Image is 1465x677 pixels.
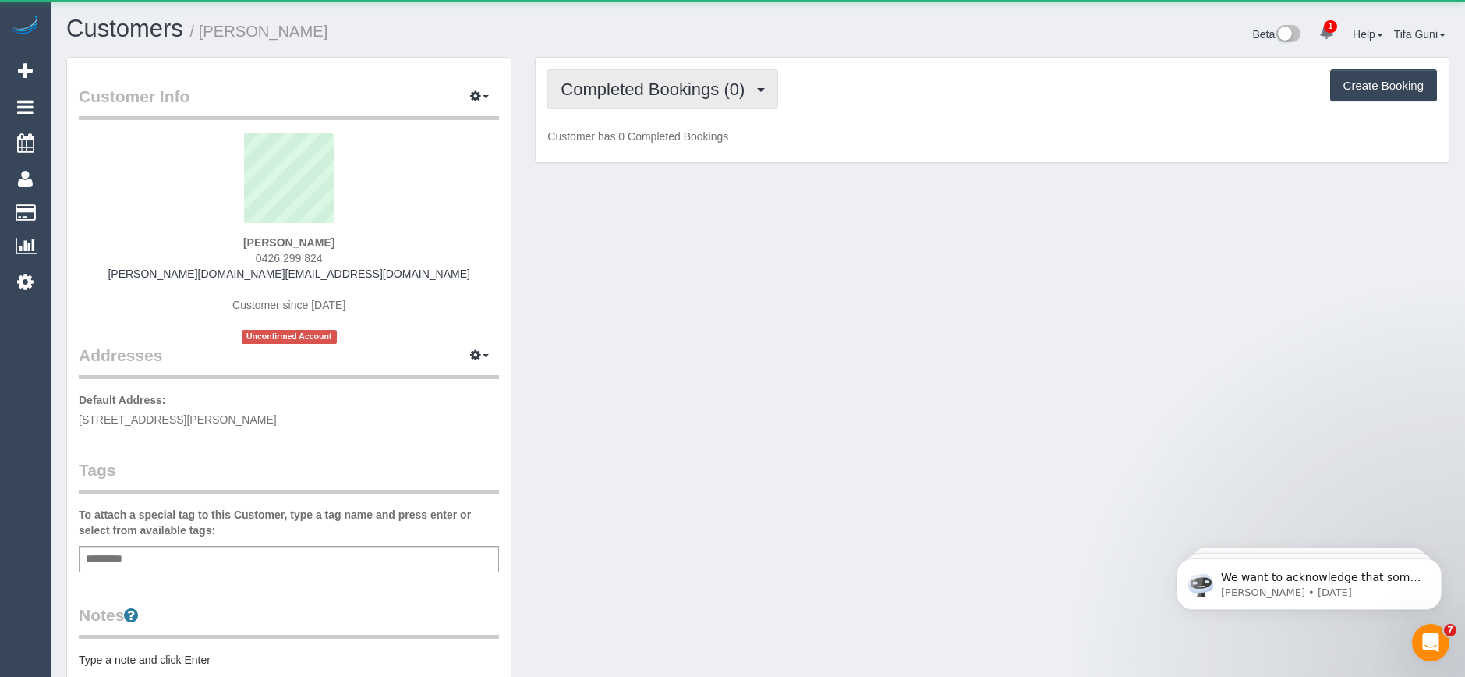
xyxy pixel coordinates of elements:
img: New interface [1275,25,1300,45]
a: [PERSON_NAME][DOMAIN_NAME][EMAIL_ADDRESS][DOMAIN_NAME] [108,268,469,280]
span: Unconfirmed Account [242,330,337,343]
span: We want to acknowledge that some users may be experiencing lag or slower performance in our softw... [68,45,268,259]
a: Beta [1252,28,1300,41]
span: 0426 299 824 [256,252,323,264]
a: Customers [66,15,183,42]
legend: Notes [79,604,499,639]
a: Tifa Guni [1394,28,1446,41]
span: Completed Bookings (0) [561,80,752,99]
label: Default Address: [79,392,166,408]
iframe: Intercom live chat [1412,624,1449,661]
label: To attach a special tag to this Customer, type a tag name and press enter or select from availabl... [79,507,499,538]
legend: Customer Info [79,85,499,120]
p: Customer has 0 Completed Bookings [547,129,1437,144]
img: Automaid Logo [9,16,41,37]
small: / [PERSON_NAME] [190,23,328,40]
legend: Tags [79,459,499,494]
button: Create Booking [1330,69,1437,102]
span: 1 [1324,20,1337,33]
button: Completed Bookings (0) [547,69,778,109]
strong: [PERSON_NAME] [243,236,334,249]
pre: Type a note and click Enter [79,652,499,668]
a: Help [1353,28,1383,41]
span: [STREET_ADDRESS][PERSON_NAME] [79,413,277,426]
span: 7 [1444,624,1456,636]
p: Message from Ellie, sent 3w ago [68,60,269,74]
iframe: Intercom notifications message [1153,526,1465,635]
span: Customer since [DATE] [232,299,345,311]
a: 1 [1311,16,1342,50]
